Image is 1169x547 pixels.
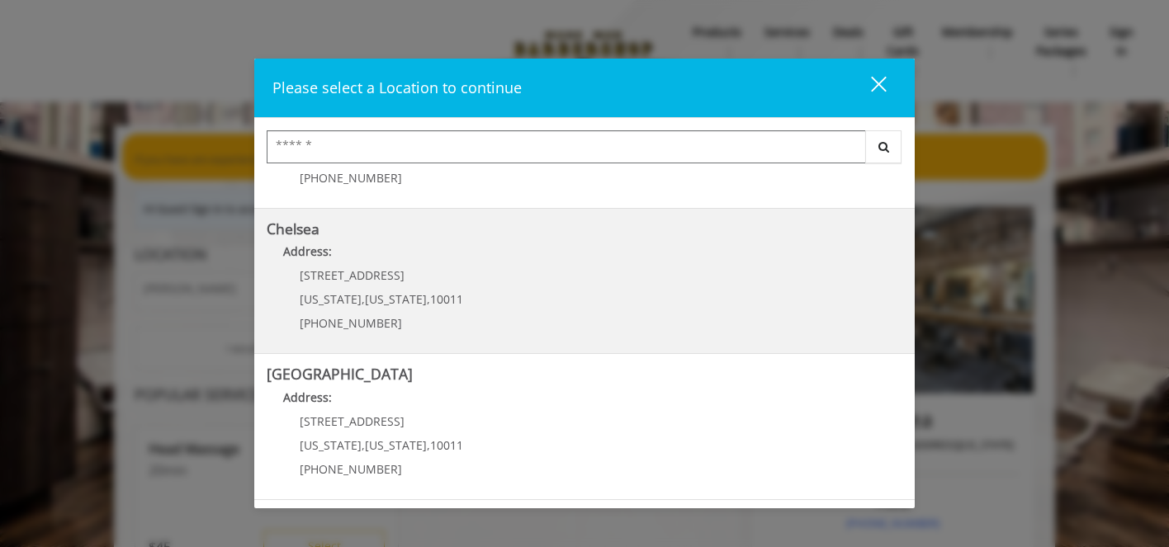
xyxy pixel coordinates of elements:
[267,364,413,384] b: [GEOGRAPHIC_DATA]
[430,437,463,453] span: 10011
[430,291,463,307] span: 10011
[300,315,402,331] span: [PHONE_NUMBER]
[300,461,402,477] span: [PHONE_NUMBER]
[267,130,866,163] input: Search Center
[267,130,902,172] div: Center Select
[300,291,362,307] span: [US_STATE]
[427,437,430,453] span: ,
[300,413,405,429] span: [STREET_ADDRESS]
[300,267,405,283] span: [STREET_ADDRESS]
[272,78,522,97] span: Please select a Location to continue
[874,141,893,153] i: Search button
[300,170,402,186] span: [PHONE_NUMBER]
[283,389,332,405] b: Address:
[267,219,319,238] b: Chelsea
[300,437,362,453] span: [US_STATE]
[427,291,430,307] span: ,
[852,75,885,100] div: close dialog
[362,437,365,453] span: ,
[283,243,332,259] b: Address:
[840,71,897,105] button: close dialog
[365,291,427,307] span: [US_STATE]
[365,437,427,453] span: [US_STATE]
[362,291,365,307] span: ,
